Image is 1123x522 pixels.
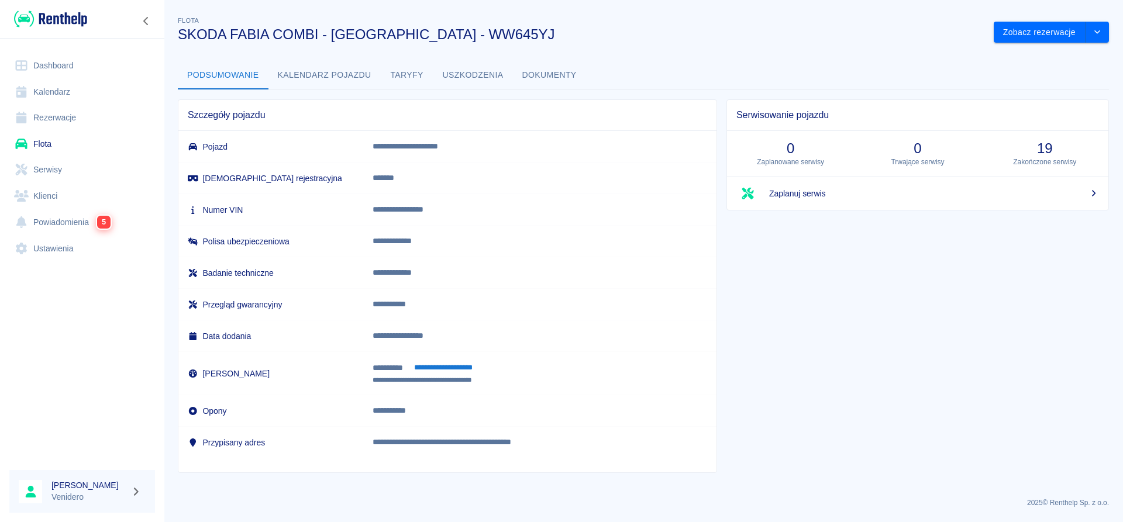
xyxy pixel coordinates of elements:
[433,61,513,89] button: Uszkodzenia
[97,215,111,229] span: 5
[188,405,354,417] h6: Opony
[9,53,155,79] a: Dashboard
[51,479,126,491] h6: [PERSON_NAME]
[188,204,354,216] h6: Numer VIN
[188,299,354,310] h6: Przegląd gwarancyjny
[178,26,984,43] h3: SKODA FABIA COMBI - [GEOGRAPHIC_DATA] - WW645YJ
[981,131,1108,177] a: 19Zakończone serwisy
[188,437,354,448] h6: Przypisany adres
[9,236,155,262] a: Ustawienia
[9,157,155,183] a: Serwisy
[9,9,87,29] a: Renthelp logo
[178,17,199,24] span: Flota
[188,330,354,342] h6: Data dodania
[178,61,268,89] button: Podsumowanie
[727,177,1108,210] a: Zaplanuj serwis
[1086,22,1109,43] button: drop-down
[991,157,1099,167] p: Zakończone serwisy
[188,109,707,121] span: Szczegóły pojazdu
[736,140,845,157] h3: 0
[727,131,854,177] a: 0Zaplanowane serwisy
[188,267,354,279] h6: Badanie techniczne
[769,188,1099,200] span: Zaplanuj serwis
[178,497,1109,508] p: 2025 © Renthelp Sp. z o.o.
[9,183,155,209] a: Klienci
[854,131,981,177] a: 0Trwające serwisy
[188,141,354,153] h6: Pojazd
[513,61,586,89] button: Dokumenty
[736,109,1099,121] span: Serwisowanie pojazdu
[9,131,155,157] a: Flota
[994,22,1086,43] button: Zobacz rezerwacje
[863,140,972,157] h3: 0
[736,157,845,167] p: Zaplanowane serwisy
[268,61,381,89] button: Kalendarz pojazdu
[381,61,433,89] button: Taryfy
[863,157,972,167] p: Trwające serwisy
[188,236,354,247] h6: Polisa ubezpieczeniowa
[188,368,354,379] h6: [PERSON_NAME]
[51,491,126,503] p: Venidero
[9,105,155,131] a: Rezerwacje
[188,172,354,184] h6: [DEMOGRAPHIC_DATA] rejestracyjna
[14,9,87,29] img: Renthelp logo
[991,140,1099,157] h3: 19
[9,79,155,105] a: Kalendarz
[137,13,155,29] button: Zwiń nawigację
[9,209,155,236] a: Powiadomienia5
